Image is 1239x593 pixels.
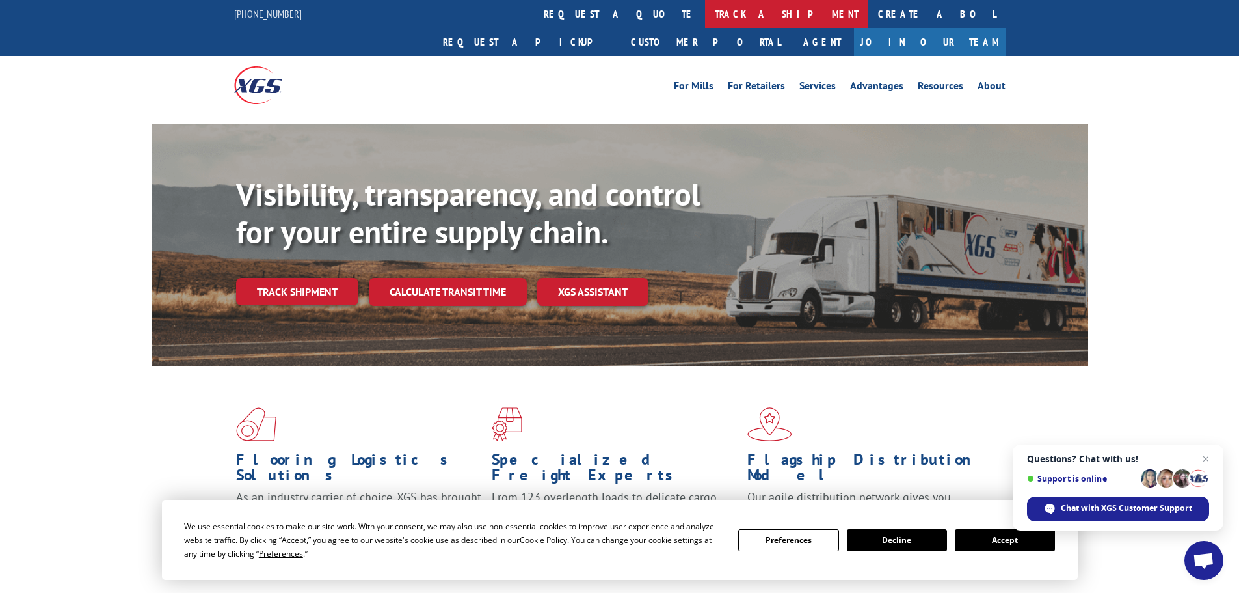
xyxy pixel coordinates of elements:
h1: Flagship Distribution Model [747,452,993,490]
span: Close chat [1198,451,1214,467]
button: Decline [847,529,947,551]
a: XGS ASSISTANT [537,278,648,306]
h1: Flooring Logistics Solutions [236,452,482,490]
div: Chat with XGS Customer Support [1027,497,1209,521]
a: Resources [918,81,963,95]
img: xgs-icon-flagship-distribution-model-red [747,407,792,441]
div: We use essential cookies to make our site work. With your consent, we may also use non-essential ... [184,519,723,560]
span: Preferences [259,548,303,559]
span: Chat with XGS Customer Support [1061,503,1192,514]
button: Preferences [738,529,838,551]
span: Support is online [1027,474,1136,484]
a: [PHONE_NUMBER] [234,7,302,20]
a: Track shipment [236,278,358,305]
span: Questions? Chat with us! [1027,454,1209,464]
a: For Mills [674,81,713,95]
a: For Retailers [728,81,785,95]
a: Join Our Team [854,28,1006,56]
span: As an industry carrier of choice, XGS has brought innovation and dedication to flooring logistics... [236,490,481,536]
a: Customer Portal [621,28,790,56]
a: Calculate transit time [369,278,527,306]
b: Visibility, transparency, and control for your entire supply chain. [236,174,700,252]
a: About [978,81,1006,95]
span: Cookie Policy [520,534,567,545]
p: From 123 overlength loads to delicate cargo, our experienced staff knows the best way to move you... [492,490,738,547]
div: Cookie Consent Prompt [162,500,1078,580]
a: Agent [790,28,854,56]
div: Open chat [1184,541,1223,580]
h1: Specialized Freight Experts [492,452,738,490]
img: xgs-icon-focused-on-flooring-red [492,407,522,441]
button: Accept [955,529,1055,551]
span: Our agile distribution network gives you nationwide inventory management on demand. [747,490,987,520]
a: Request a pickup [433,28,621,56]
img: xgs-icon-total-supply-chain-intelligence-red [236,407,276,441]
a: Advantages [850,81,903,95]
a: Services [799,81,836,95]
